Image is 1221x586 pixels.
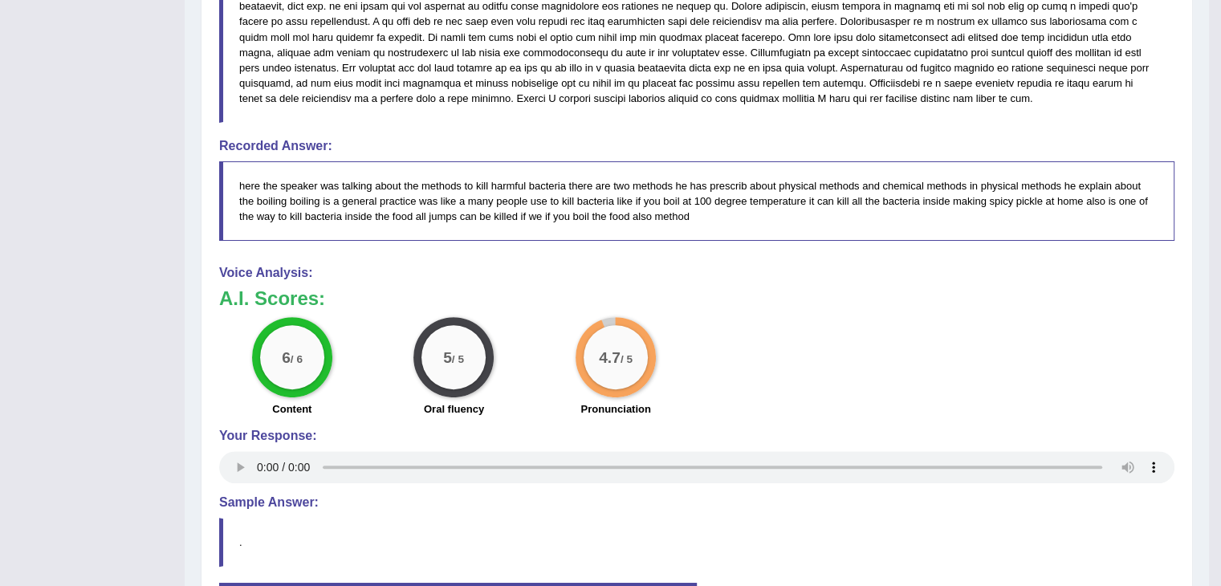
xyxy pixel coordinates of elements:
[291,352,303,364] small: / 6
[219,266,1174,280] h4: Voice Analysis:
[219,429,1174,443] h4: Your Response:
[282,348,291,366] big: 6
[580,401,650,417] label: Pronunciation
[272,401,311,417] label: Content
[219,161,1174,241] blockquote: here the speaker was talking about the methods to kill harmful bacteria there are two methods he ...
[219,139,1174,153] h4: Recorded Answer:
[444,348,453,366] big: 5
[219,287,325,309] b: A.I. Scores:
[424,401,484,417] label: Oral fluency
[621,352,633,364] small: / 5
[599,348,621,366] big: 4.7
[452,352,464,364] small: / 5
[219,495,1174,510] h4: Sample Answer:
[219,518,1174,567] blockquote: .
